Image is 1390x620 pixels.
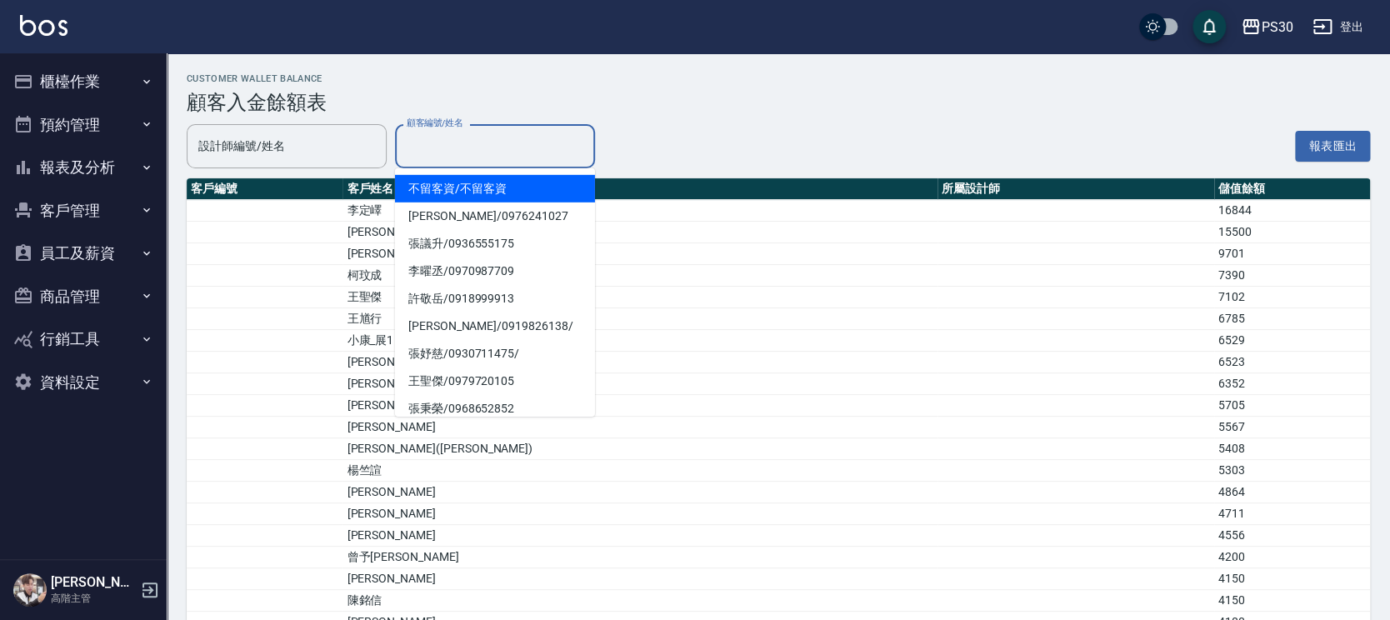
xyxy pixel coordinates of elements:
[342,417,937,438] td: [PERSON_NAME]
[1214,460,1370,482] td: 5303
[395,367,595,395] span: 王聖傑 / 0979720105
[395,257,595,285] span: 李曜丞 / 0970987709
[407,117,462,129] label: 顧客編號/姓名
[342,200,937,222] td: 李定嶧
[342,308,937,330] td: 王馗行
[1214,438,1370,460] td: 5408
[1306,12,1370,42] button: 登出
[1214,417,1370,438] td: 5567
[1214,222,1370,243] td: 15500
[1214,568,1370,590] td: 4150
[187,73,1370,84] h2: Customer Wallet Balance
[1214,265,1370,287] td: 7390
[342,438,937,460] td: [PERSON_NAME]([PERSON_NAME])
[1214,200,1370,222] td: 16844
[342,525,937,547] td: [PERSON_NAME]
[1214,287,1370,308] td: 7102
[342,287,937,308] td: 王聖傑
[395,202,595,230] span: [PERSON_NAME] / 0976241027
[342,222,937,243] td: [PERSON_NAME]
[342,482,937,503] td: [PERSON_NAME]
[1214,308,1370,330] td: 6785
[1192,10,1226,43] button: save
[7,317,160,361] button: 行銷工具
[1214,395,1370,417] td: 5705
[7,275,160,318] button: 商品管理
[1214,482,1370,503] td: 4864
[342,330,937,352] td: 小康_展1
[1261,17,1292,37] div: PS30
[1214,590,1370,612] td: 4150
[342,547,937,568] td: 曾予[PERSON_NAME]
[342,265,937,287] td: 柯玟成
[7,189,160,232] button: 客戶管理
[1214,352,1370,373] td: 6523
[1234,10,1299,44] button: PS30
[342,460,937,482] td: 楊竺諠
[13,573,47,607] img: Person
[342,178,937,200] th: 客戶姓名
[342,352,937,373] td: [PERSON_NAME]
[937,178,1213,200] th: 所屬設計師
[1214,525,1370,547] td: 4556
[51,574,136,591] h5: [PERSON_NAME]
[342,243,937,265] td: [PERSON_NAME]
[395,340,595,367] span: 張妤慈 / 0930711475 /
[395,395,595,422] span: 張秉榮 / 0968652852
[187,178,342,200] th: 客戶編號
[1214,373,1370,395] td: 6352
[395,312,595,340] span: [PERSON_NAME] / 0919826138 /
[1214,503,1370,525] td: 4711
[395,285,595,312] span: 許敬岳 / 0918999913
[7,146,160,189] button: 報表及分析
[342,590,937,612] td: 陳銘信
[1214,547,1370,568] td: 4200
[20,15,67,36] img: Logo
[187,91,1370,114] h3: 顧客入金餘額表
[342,503,937,525] td: [PERSON_NAME]
[342,395,937,417] td: [PERSON_NAME]
[7,232,160,275] button: 員工及薪資
[7,60,160,103] button: 櫃檯作業
[395,175,595,202] span: 不留客資 / 不留客資
[51,591,136,606] p: 高階主管
[7,103,160,147] button: 預約管理
[1214,178,1370,200] th: 儲值餘額
[1295,131,1370,162] button: 報表匯出
[1214,243,1370,265] td: 9701
[1214,330,1370,352] td: 6529
[395,230,595,257] span: 張議升 / 0936555175
[342,373,937,395] td: [PERSON_NAME]
[342,568,937,590] td: [PERSON_NAME]
[7,361,160,404] button: 資料設定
